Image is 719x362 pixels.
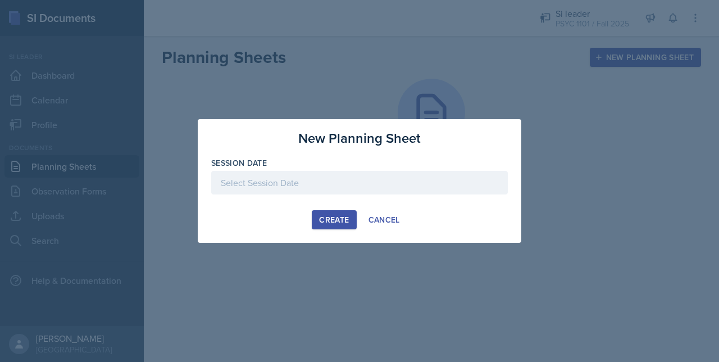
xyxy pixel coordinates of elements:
label: Session Date [211,157,267,169]
div: Create [319,215,349,224]
button: Create [312,210,356,229]
button: Cancel [361,210,407,229]
h3: New Planning Sheet [298,128,421,148]
div: Cancel [368,215,400,224]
